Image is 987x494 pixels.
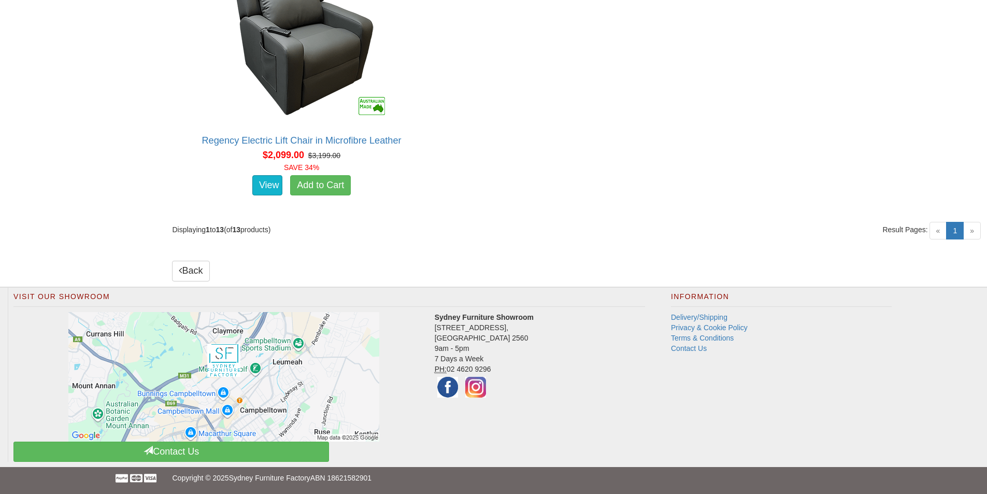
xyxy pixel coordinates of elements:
[13,293,645,306] h2: Visit Our Showroom
[671,313,727,321] a: Delivery/Shipping
[882,224,927,235] span: Result Pages:
[13,442,329,462] a: Contact Us
[308,151,340,160] del: $3,199.00
[263,150,304,160] span: $2,099.00
[435,313,534,321] strong: Sydney Furniture Showroom
[929,222,947,239] span: «
[252,175,282,196] a: View
[68,312,379,442] img: Click to activate map
[21,312,427,442] a: Click to activate map
[229,474,310,482] a: Sydney Furniture Factory
[671,334,734,342] a: Terms & Conditions
[284,163,319,172] font: SAVE 34%
[463,374,489,400] img: Instagram
[946,222,964,239] a: 1
[290,175,351,196] a: Add to Cart
[202,135,401,146] a: Regency Electric Lift Chair in Microfibre Leather
[963,222,981,239] span: »
[172,467,814,489] p: Copyright © 2025 ABN 18621582901
[671,293,892,306] h2: Information
[671,344,707,352] a: Contact Us
[164,224,576,235] div: Displaying to (of products)
[435,365,447,374] abbr: Phone
[206,225,210,234] strong: 1
[671,323,748,332] a: Privacy & Cookie Policy
[435,374,461,400] img: Facebook
[232,225,240,234] strong: 13
[216,225,224,234] strong: 13
[172,261,209,281] a: Back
